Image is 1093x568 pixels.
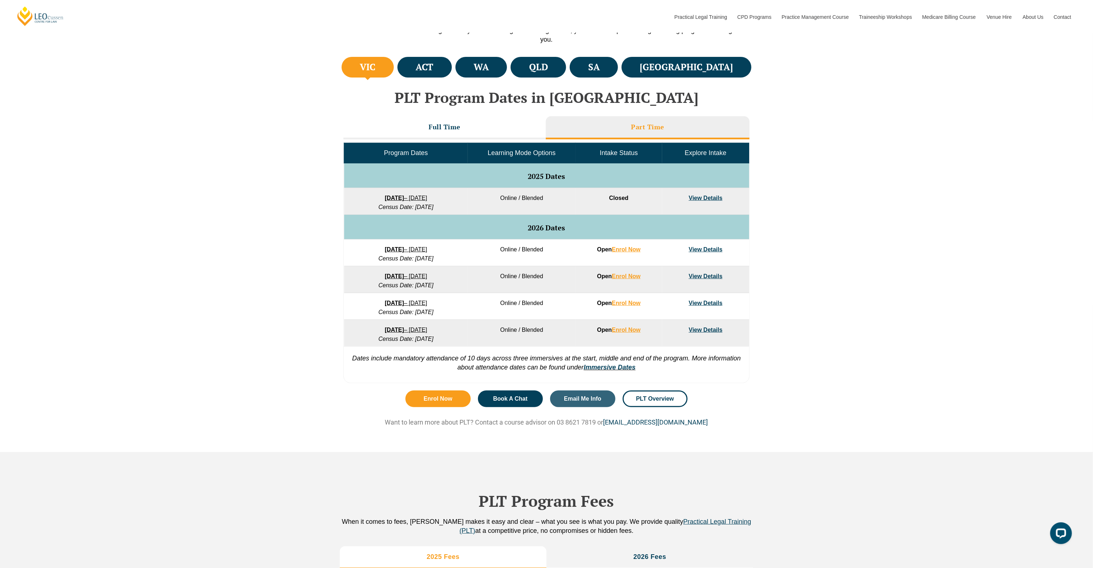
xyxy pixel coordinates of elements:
[379,204,434,210] em: Census Date: [DATE]
[340,418,753,426] p: Want to learn more about PLT? Contact a course advisor on 03 8621 7819 or
[597,327,640,333] strong: Open
[468,239,575,266] td: Online / Blended
[634,553,667,561] h3: 2026 Fees
[340,517,753,535] p: When it comes to fees, [PERSON_NAME] makes it easy and clear – what you see is what you pay. We p...
[631,123,664,131] h3: Part Time
[685,149,726,156] span: Explore Intake
[689,273,722,279] a: View Details
[584,364,636,371] a: Immersive Dates
[385,327,404,333] strong: [DATE]
[405,390,471,407] a: Enrol Now
[597,273,640,279] strong: Open
[360,61,375,73] h4: VIC
[385,273,427,279] a: [DATE]– [DATE]
[1017,1,1048,33] a: About Us
[385,195,404,201] strong: [DATE]
[528,223,565,233] span: 2026 Dates
[385,300,404,306] strong: [DATE]
[623,390,688,407] a: PLT Overview
[16,6,65,26] a: [PERSON_NAME] Centre for Law
[385,300,427,306] a: [DATE]– [DATE]
[416,61,433,73] h4: ACT
[612,273,640,279] a: Enrol Now
[612,327,640,333] a: Enrol Now
[597,246,640,252] strong: Open
[612,300,640,306] a: Enrol Now
[689,300,722,306] a: View Details
[385,273,404,279] strong: [DATE]
[340,89,753,105] h2: PLT Program Dates in [GEOGRAPHIC_DATA]
[385,246,427,252] a: [DATE]– [DATE]
[385,327,427,333] a: [DATE]– [DATE]
[636,396,674,402] span: PLT Overview
[732,1,776,33] a: CPD Programs
[379,336,434,342] em: Census Date: [DATE]
[488,149,556,156] span: Learning Mode Options
[340,26,753,44] p: With more than 10 intakes throughout the year and a range of learning modes, you can find a pract...
[669,1,732,33] a: Practical Legal Training
[550,390,615,407] a: Email Me Info
[493,396,528,402] span: Book A Chat
[379,255,434,262] em: Census Date: [DATE]
[1044,519,1075,550] iframe: LiveChat chat widget
[597,300,640,306] strong: Open
[384,149,428,156] span: Program Dates
[468,188,575,215] td: Online / Blended
[600,149,638,156] span: Intake Status
[352,355,741,371] em: Dates include mandatory attendance of 10 days across three immersives at the start, middle and en...
[474,61,489,73] h4: WA
[612,246,640,252] a: Enrol Now
[385,246,404,252] strong: [DATE]
[603,418,708,426] a: [EMAIL_ADDRESS][DOMAIN_NAME]
[981,1,1017,33] a: Venue Hire
[478,390,543,407] a: Book A Chat
[640,61,733,73] h4: [GEOGRAPHIC_DATA]
[776,1,854,33] a: Practice Management Course
[689,246,722,252] a: View Details
[385,195,427,201] a: [DATE]– [DATE]
[588,61,600,73] h4: SA
[689,195,722,201] a: View Details
[468,293,575,320] td: Online / Blended
[689,327,722,333] a: View Details
[340,492,753,510] h2: PLT Program Fees
[528,171,565,181] span: 2025 Dates
[1048,1,1077,33] a: Contact
[429,123,461,131] h3: Full Time
[564,396,601,402] span: Email Me Info
[379,282,434,288] em: Census Date: [DATE]
[468,320,575,347] td: Online / Blended
[917,1,981,33] a: Medicare Billing Course
[424,396,452,402] span: Enrol Now
[427,553,460,561] h3: 2025 Fees
[609,195,628,201] span: Closed
[854,1,917,33] a: Traineeship Workshops
[468,266,575,293] td: Online / Blended
[529,61,548,73] h4: QLD
[379,309,434,315] em: Census Date: [DATE]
